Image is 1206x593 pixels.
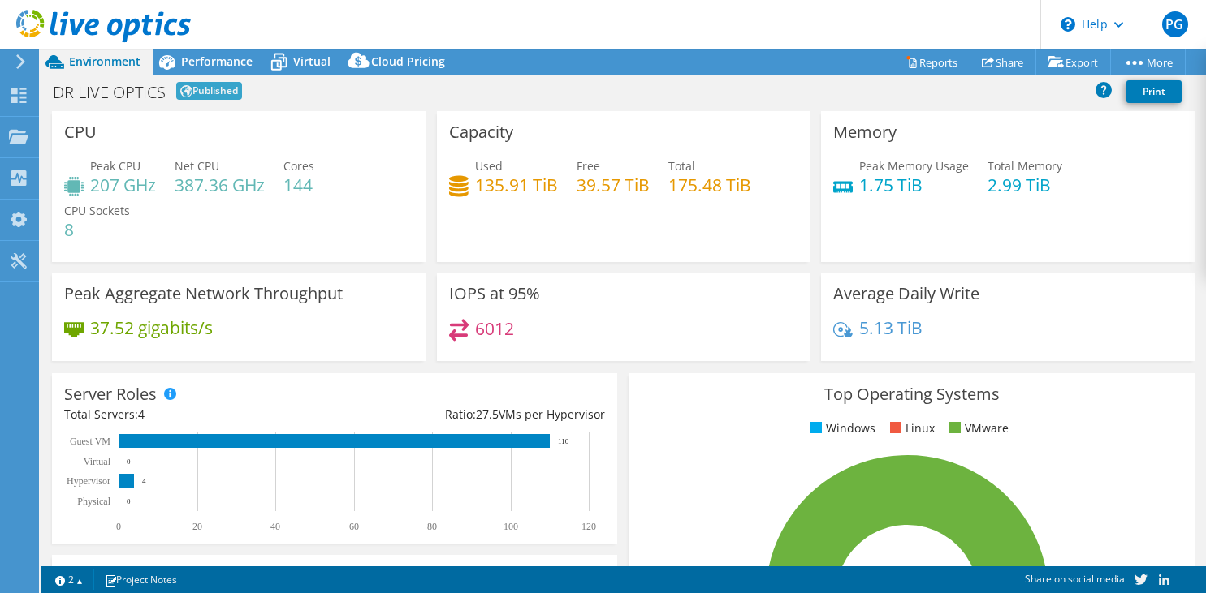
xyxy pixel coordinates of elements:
[476,406,499,422] span: 27.5
[988,176,1062,194] h4: 2.99 TiB
[504,521,518,532] text: 100
[64,123,97,141] h3: CPU
[558,437,569,445] text: 110
[475,320,514,337] h4: 6012
[893,49,970,75] a: Reports
[84,456,111,467] text: Virtual
[988,158,1062,174] span: Total Memory
[859,176,969,194] h4: 1.75 TiB
[475,176,558,194] h4: 135.91 TiB
[335,406,605,423] div: Ratio: VMs per Hypervisor
[577,176,650,194] h4: 39.57 TiB
[641,385,1182,403] h3: Top Operating Systems
[886,419,935,437] li: Linux
[64,285,343,303] h3: Peak Aggregate Network Throughput
[1126,80,1182,103] a: Print
[181,54,253,69] span: Performance
[449,123,513,141] h3: Capacity
[270,521,280,532] text: 40
[283,176,314,194] h4: 144
[64,203,130,218] span: CPU Sockets
[77,496,110,507] text: Physical
[176,82,242,100] span: Published
[1035,49,1111,75] a: Export
[806,419,875,437] li: Windows
[1110,49,1186,75] a: More
[116,521,121,532] text: 0
[138,406,145,422] span: 4
[668,158,695,174] span: Total
[449,285,540,303] h3: IOPS at 95%
[283,158,314,174] span: Cores
[64,406,335,423] div: Total Servers:
[1025,572,1125,586] span: Share on social media
[293,54,331,69] span: Virtual
[475,158,503,174] span: Used
[127,458,131,466] text: 0
[175,176,265,194] h4: 387.36 GHz
[127,497,131,505] text: 0
[833,285,979,303] h3: Average Daily Write
[90,158,140,174] span: Peak CPU
[349,521,359,532] text: 60
[142,477,146,485] text: 4
[70,436,110,447] text: Guest VM
[833,123,897,141] h3: Memory
[970,49,1036,75] a: Share
[581,521,596,532] text: 120
[371,54,445,69] span: Cloud Pricing
[175,158,219,174] span: Net CPU
[577,158,600,174] span: Free
[44,569,94,590] a: 2
[192,521,202,532] text: 20
[859,158,969,174] span: Peak Memory Usage
[90,176,156,194] h4: 207 GHz
[1061,17,1075,32] svg: \n
[859,319,923,337] h4: 5.13 TiB
[69,54,140,69] span: Environment
[93,569,188,590] a: Project Notes
[64,221,130,238] h4: 8
[668,176,751,194] h4: 175.48 TiB
[427,521,437,532] text: 80
[1162,11,1188,37] span: PG
[64,385,157,403] h3: Server Roles
[53,84,166,101] h1: DR LIVE OPTICS
[90,319,213,337] h4: 37.52 gigabits/s
[67,475,110,487] text: Hypervisor
[945,419,1009,437] li: VMware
